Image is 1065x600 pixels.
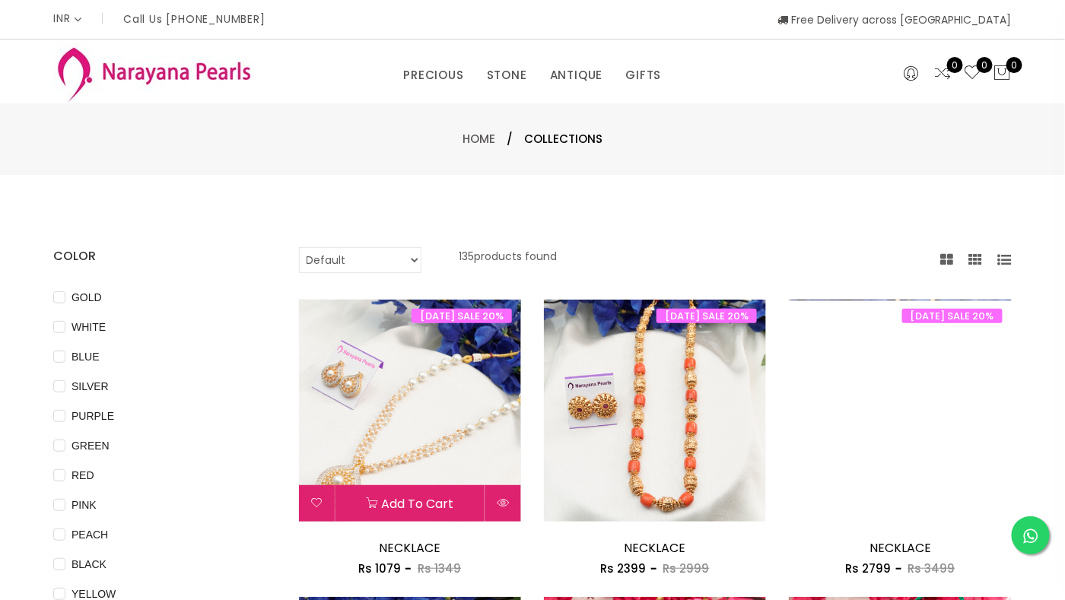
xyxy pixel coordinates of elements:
a: ANTIQUE [550,64,603,87]
span: Rs 2799 [846,560,892,576]
span: Rs 2399 [601,560,647,576]
a: GIFTS [626,64,662,87]
span: 0 [1006,57,1022,73]
span: [DATE] SALE 20% [902,309,1003,323]
span: PEACH [65,526,114,543]
p: Call Us [PHONE_NUMBER] [123,14,265,24]
a: STONE [487,64,527,87]
button: Add to cart [335,485,484,522]
span: BLUE [65,348,106,365]
span: Rs 3499 [908,560,955,576]
a: Home [463,131,495,147]
button: Quick View [485,485,521,522]
span: Rs 1349 [418,560,461,576]
span: Free Delivery across [GEOGRAPHIC_DATA] [777,12,1012,27]
span: / [507,130,513,148]
span: 0 [947,57,963,73]
span: [DATE] SALE 20% [656,309,757,323]
span: Collections [524,130,602,148]
span: BLACK [65,556,113,573]
span: GOLD [65,289,108,306]
span: [DATE] SALE 20% [412,309,512,323]
h4: COLOR [53,247,253,265]
a: NECKLACE [379,539,440,557]
a: NECKLACE [625,539,686,557]
span: Rs 2999 [663,560,710,576]
a: 0 [934,64,952,84]
button: Add to wishlist [298,485,334,522]
span: Rs 1079 [358,560,401,576]
span: PINK [65,497,103,513]
button: 0 [993,64,1012,84]
span: RED [65,467,100,484]
a: NECKLACE [869,539,931,557]
span: 0 [977,57,993,73]
span: GREEN [65,437,116,454]
p: 135 products found [459,247,558,273]
a: PRECIOUS [403,64,463,87]
span: WHITE [65,319,112,335]
span: SILVER [65,378,115,395]
span: PURPLE [65,408,120,424]
a: 0 [964,64,982,84]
